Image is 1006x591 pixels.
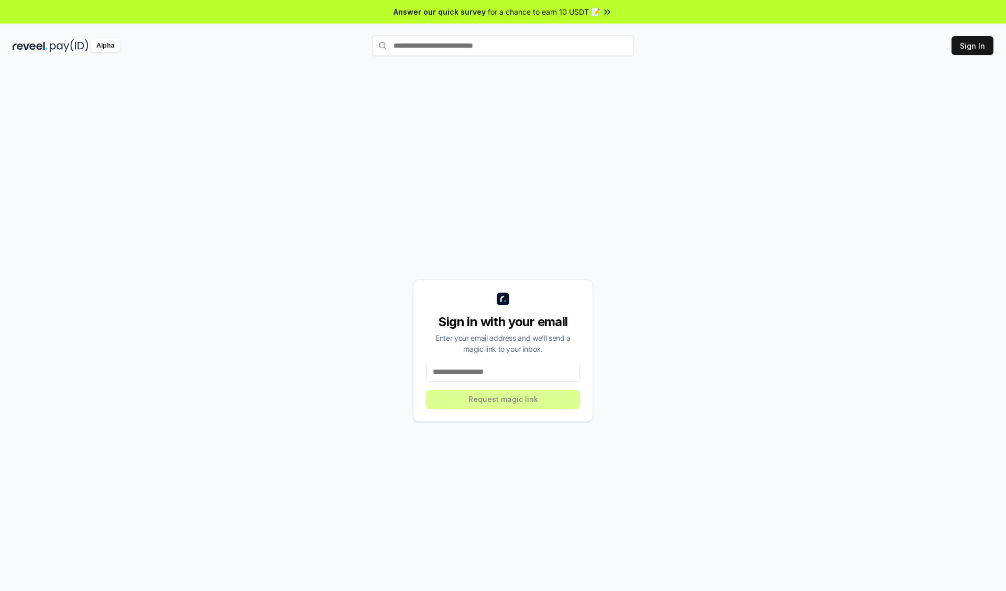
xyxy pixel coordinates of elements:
div: Enter your email address and we’ll send a magic link to your inbox. [426,332,580,354]
div: Sign in with your email [426,314,580,330]
span: for a chance to earn 10 USDT 📝 [488,6,600,17]
img: pay_id [50,39,89,52]
img: reveel_dark [13,39,48,52]
span: Answer our quick survey [393,6,486,17]
button: Sign In [952,36,993,55]
img: logo_small [497,293,509,305]
div: Alpha [91,39,120,52]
